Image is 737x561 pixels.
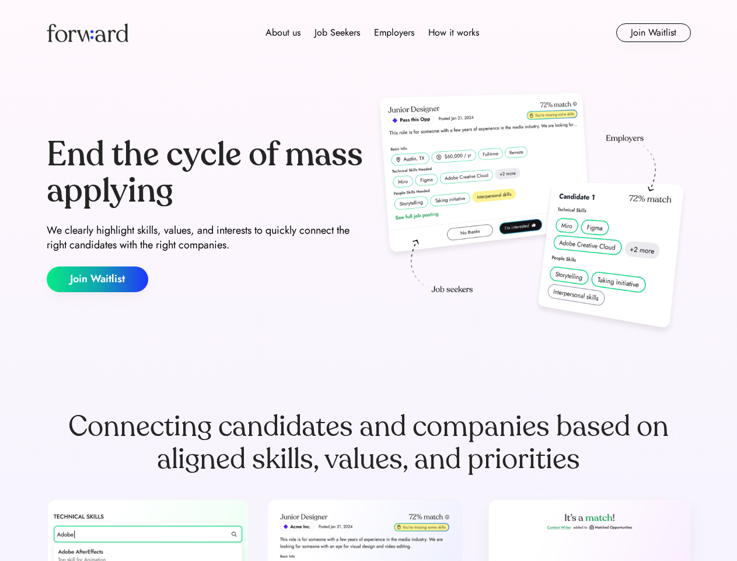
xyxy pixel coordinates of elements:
div: Connecting candidates and companies based on aligned skills, values, and priorities [47,410,691,476]
div: Job Seekers [315,26,360,40]
img: Forward logo [47,23,128,42]
div: About us [266,26,301,40]
div: Employers [374,26,414,40]
button: Join Waitlist [616,23,691,42]
div: End the cycle of mass applying [47,137,364,209]
img: hero-image.png [373,89,691,340]
button: Join Waitlist [47,266,148,292]
div: We clearly highlight skills, values, and interests to quickly connect the right candidates with t... [47,223,364,252]
div: How it works [428,26,479,40]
